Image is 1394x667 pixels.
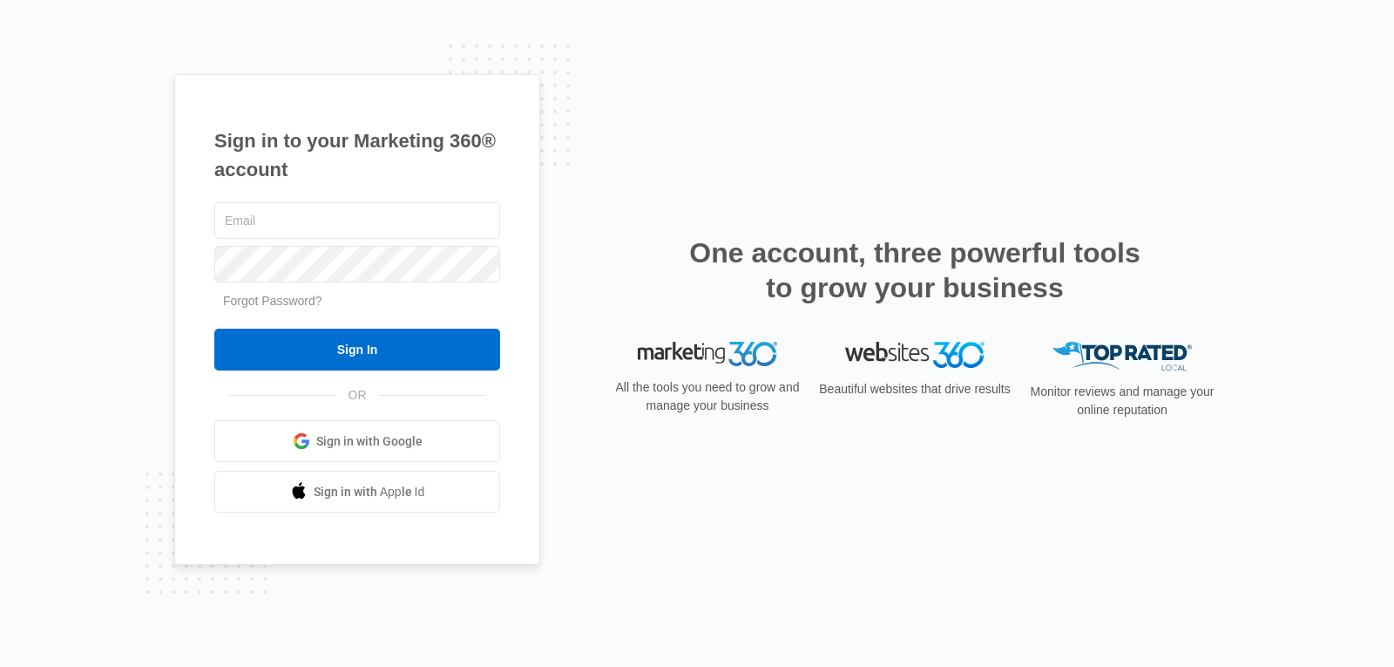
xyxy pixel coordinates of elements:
span: Sign in with Google [316,432,423,451]
a: Sign in with Google [214,420,500,462]
a: Forgot Password? [223,294,322,308]
img: Websites 360 [845,342,985,367]
img: Marketing 360 [638,342,777,366]
span: OR [336,386,379,405]
p: All the tools you need to grow and manage your business [610,378,805,415]
img: Top Rated Local [1052,342,1192,371]
p: Monitor reviews and manage your online reputation [1025,383,1220,419]
input: Email [214,202,500,239]
input: Sign In [214,329,500,371]
h2: One account, three powerful tools to grow your business [684,235,1146,305]
h1: Sign in to your Marketing 360® account [214,126,500,184]
span: Sign in with Apple Id [314,483,425,501]
a: Sign in with Apple Id [214,471,500,513]
p: Beautiful websites that drive results [817,380,1012,398]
